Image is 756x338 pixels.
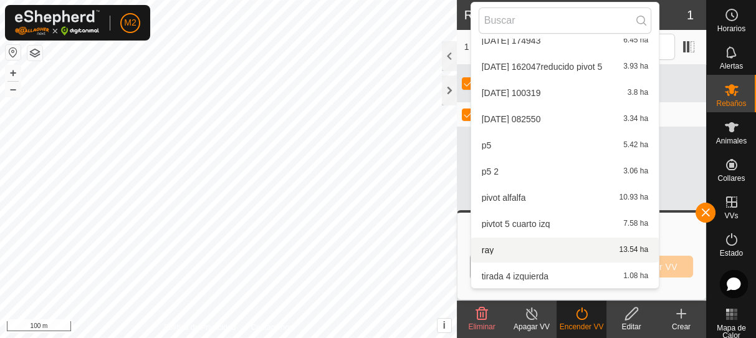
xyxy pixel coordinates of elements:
li: p5 [471,133,659,158]
li: 2025-07-19 100319 [471,80,659,105]
button: i [438,319,451,332]
span: 1 seleccionado [464,41,524,54]
span: tirada 4 izquierda [482,272,548,281]
span: pivot alfalfa [482,193,526,202]
span: [DATE] 174943 [482,36,541,45]
div: Editar [606,321,656,332]
a: Política de Privacidad [164,322,236,333]
span: [DATE] 100319 [482,89,541,97]
span: 3.34 ha [623,115,648,123]
span: 3.93 ha [623,62,648,71]
span: 10.93 ha [619,193,648,202]
span: Animales [716,137,747,145]
button: Restablecer Mapa [6,45,21,60]
li: 2025-07-14 162047reducido pivot 5 [471,54,659,79]
li: pivtot 5 cuarto izq [471,211,659,236]
span: Horarios [717,25,745,32]
li: pivot alfalfa [471,185,659,210]
li: 2025-07-28 082550 [471,107,659,132]
div: Encender VV [557,321,606,332]
span: 3.06 ha [623,167,648,176]
span: 1 [687,6,694,24]
span: Collares [717,175,745,182]
img: Logo Gallagher [15,10,100,36]
li: tirada 4 izquierda [471,264,659,289]
a: Contáctenos [251,322,292,333]
button: + [6,65,21,80]
span: p5 2 [482,167,499,176]
span: [DATE] 082550 [482,115,541,123]
span: 1.08 ha [623,272,648,281]
div: Crear [656,321,706,332]
span: [DATE] 162047reducido pivot 5 [482,62,603,71]
span: 7.58 ha [623,220,648,228]
div: Apagar VV [507,321,557,332]
span: Eliminar [468,322,495,331]
h2: Rebaños [464,7,687,22]
span: VVs [724,212,738,220]
span: p5 [482,141,492,150]
input: Buscar [479,7,651,34]
th: VV [624,65,706,102]
span: 3.8 ha [628,89,648,97]
span: M2 [124,16,136,29]
li: ray [471,238,659,263]
span: pivtot 5 cuarto izq [482,220,550,228]
span: Rebaños [716,100,746,107]
span: 6.45 ha [623,36,648,45]
button: Capas del Mapa [27,46,42,60]
span: Alertas [720,62,743,70]
span: 13.54 ha [619,246,648,254]
span: ray [482,246,494,254]
li: p5 2 [471,159,659,184]
span: 5.42 ha [623,141,648,150]
span: Estado [720,249,743,257]
span: i [443,320,445,331]
button: – [6,82,21,97]
li: 2025-07-13 174943 [471,28,659,53]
